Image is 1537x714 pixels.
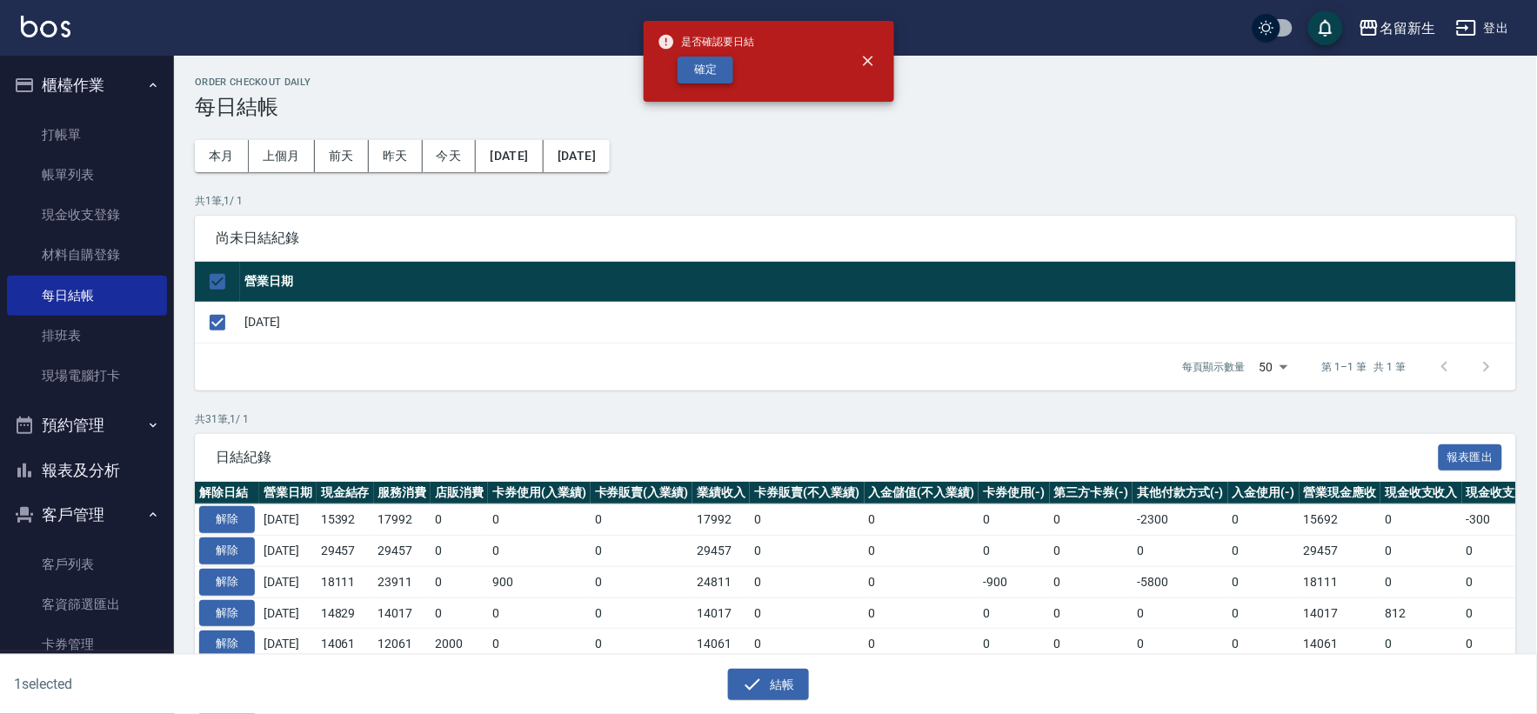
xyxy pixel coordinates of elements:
button: 本月 [195,140,249,172]
td: 0 [591,536,693,567]
th: 卡券販賣(入業績) [591,482,693,504]
a: 客資篩選匯出 [7,584,167,624]
button: 報表匯出 [1439,444,1503,471]
th: 現金結存 [317,482,374,504]
span: 尚未日結紀錄 [216,230,1495,247]
td: 0 [1228,597,1300,629]
button: 報表及分析 [7,448,167,493]
td: 14829 [317,597,374,629]
p: 第 1–1 筆 共 1 筆 [1322,359,1407,375]
td: 0 [865,504,979,536]
th: 卡券使用(入業績) [488,482,591,504]
td: 0 [1228,504,1300,536]
td: 0 [1133,597,1228,629]
td: -5800 [1133,566,1228,597]
button: 解除 [199,506,255,533]
td: [DATE] [259,536,317,567]
td: 0 [865,536,979,567]
td: [DATE] [259,629,317,660]
p: 共 1 筆, 1 / 1 [195,193,1516,209]
td: 14061 [692,629,750,660]
td: 0 [979,629,1050,660]
td: 0 [488,597,591,629]
td: 17992 [692,504,750,536]
td: 0 [591,597,693,629]
td: 0 [1228,629,1300,660]
th: 營業日期 [259,482,317,504]
th: 第三方卡券(-) [1050,482,1133,504]
td: 14017 [1300,597,1381,629]
button: 今天 [423,140,477,172]
button: 預約管理 [7,403,167,448]
td: [DATE] [259,504,317,536]
td: 18111 [317,566,374,597]
td: 14061 [1300,629,1381,660]
td: 0 [750,566,865,597]
button: 解除 [199,569,255,596]
span: 是否確認要日結 [658,33,755,50]
th: 卡券販賣(不入業績) [750,482,865,504]
td: [DATE] [259,597,317,629]
td: 0 [488,504,591,536]
a: 客戶列表 [7,544,167,584]
th: 營業日期 [240,262,1516,303]
td: 15692 [1300,504,1381,536]
td: 0 [1380,566,1462,597]
td: 29457 [374,536,431,567]
button: [DATE] [544,140,610,172]
td: 2000 [431,629,488,660]
button: 名留新生 [1352,10,1442,46]
td: 15392 [317,504,374,536]
td: 0 [865,597,979,629]
th: 店販消費 [431,482,488,504]
th: 服務消費 [374,482,431,504]
button: 解除 [199,631,255,657]
td: 12061 [374,629,431,660]
button: 登出 [1449,12,1516,44]
th: 入金儲值(不入業績) [865,482,979,504]
td: 0 [979,597,1050,629]
a: 卡券管理 [7,624,167,664]
a: 材料自購登錄 [7,235,167,275]
td: 18111 [1300,566,1381,597]
th: 解除日結 [195,482,259,504]
p: 每頁顯示數量 [1183,359,1246,375]
button: close [849,42,887,80]
h3: 每日結帳 [195,95,1516,119]
img: Logo [21,16,70,37]
td: 14017 [374,597,431,629]
div: 50 [1253,344,1294,390]
td: 0 [488,629,591,660]
td: 0 [1050,597,1133,629]
td: 0 [979,504,1050,536]
td: 0 [1228,566,1300,597]
td: 14017 [692,597,750,629]
td: 0 [750,536,865,567]
a: 現場電腦打卡 [7,356,167,396]
td: -900 [979,566,1050,597]
a: 報表匯出 [1439,448,1503,464]
button: 櫃檯作業 [7,63,167,108]
button: 上個月 [249,140,315,172]
p: 共 31 筆, 1 / 1 [195,411,1516,427]
td: 0 [750,597,865,629]
td: 0 [979,536,1050,567]
button: [DATE] [476,140,543,172]
td: 0 [1050,536,1133,567]
th: 業績收入 [692,482,750,504]
td: 0 [1133,536,1228,567]
td: 0 [431,566,488,597]
h2: Order checkout daily [195,77,1516,88]
td: 29457 [692,536,750,567]
td: 0 [591,629,693,660]
h6: 1 selected [14,673,381,695]
td: 0 [431,504,488,536]
td: 0 [865,629,979,660]
td: [DATE] [240,302,1516,343]
td: 0 [1133,629,1228,660]
td: [DATE] [259,566,317,597]
th: 入金使用(-) [1228,482,1300,504]
td: 0 [591,504,693,536]
th: 營業現金應收 [1300,482,1381,504]
button: save [1308,10,1343,45]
